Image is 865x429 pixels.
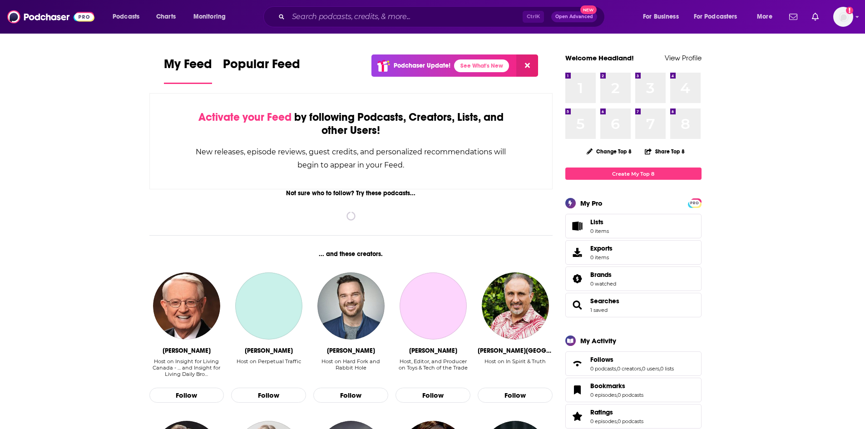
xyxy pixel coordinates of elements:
[317,272,385,340] img: Kevin Roose
[644,143,685,160] button: Share Top 8
[565,404,702,429] span: Ratings
[195,111,507,137] div: by following Podcasts, Creators, Lists, and other Users!
[198,110,292,124] span: Activate your Feed
[590,392,617,398] a: 0 episodes
[751,10,784,24] button: open menu
[568,410,587,423] a: Ratings
[400,272,467,340] a: Richard Butler
[478,347,553,355] div: J.D. Farag
[590,382,625,390] span: Bookmarks
[113,10,139,23] span: Podcasts
[245,347,293,355] div: Molly Pittman
[568,246,587,259] span: Exports
[590,418,617,424] a: 0 episodes
[313,358,388,371] div: Host on Hard Fork and Rabbit Hole
[590,355,613,364] span: Follows
[555,15,593,19] span: Open Advanced
[617,392,618,398] span: ,
[617,418,618,424] span: ,
[641,365,642,372] span: ,
[590,254,613,261] span: 0 items
[694,10,737,23] span: For Podcasters
[237,358,301,378] div: Host on Perpetual Traffic
[149,358,224,377] div: Host on Insight for Living Canada - … and Insight for Living Daily Bro…
[156,10,176,23] span: Charts
[164,56,212,84] a: My Feed
[327,347,375,355] div: Kevin Roose
[590,365,616,372] a: 0 podcasts
[551,11,597,22] button: Open AdvancedNew
[193,10,226,23] span: Monitoring
[590,408,643,416] a: Ratings
[642,365,659,372] a: 0 users
[288,10,523,24] input: Search podcasts, credits, & more...
[590,307,608,313] a: 1 saved
[149,189,553,197] div: Not sure who to follow? Try these podcasts...
[568,299,587,311] a: Searches
[482,272,549,340] img: J.D. Farag
[846,7,853,14] svg: Add a profile image
[833,7,853,27] span: Logged in as headlandconsultancy
[590,281,616,287] a: 0 watched
[590,218,609,226] span: Lists
[659,365,660,372] span: ,
[618,392,643,398] a: 0 podcasts
[660,365,674,372] a: 0 lists
[590,228,609,234] span: 0 items
[568,384,587,396] a: Bookmarks
[7,8,94,25] img: Podchaser - Follow, Share and Rate Podcasts
[568,357,587,370] a: Follows
[590,355,674,364] a: Follows
[590,271,612,279] span: Brands
[618,418,643,424] a: 0 podcasts
[454,59,509,72] a: See What's New
[616,365,617,372] span: ,
[590,408,613,416] span: Ratings
[580,199,603,207] div: My Pro
[590,218,603,226] span: Lists
[590,297,619,305] a: Searches
[565,351,702,376] span: Follows
[590,244,613,252] span: Exports
[394,62,450,69] p: Podchaser Update!
[565,293,702,317] span: Searches
[395,358,470,378] div: Host, Editor, and Producer on Toys & Tech of the Trade
[565,54,634,62] a: Welcome Headland!
[665,54,702,62] a: View Profile
[395,358,470,371] div: Host, Editor, and Producer on Toys & Tech of the Trade
[590,382,643,390] a: Bookmarks
[235,272,302,340] a: Molly Pittman
[187,10,237,24] button: open menu
[688,10,751,24] button: open menu
[478,388,553,403] button: Follow
[164,56,212,77] span: My Feed
[484,358,546,365] div: Host on In Spirit & Truth
[150,10,181,24] a: Charts
[689,200,700,207] span: PRO
[523,11,544,23] span: Ctrl K
[149,250,553,258] div: ... and these creators.
[637,10,690,24] button: open menu
[808,9,822,25] a: Show notifications dropdown
[153,272,220,340] img: Chuck Swindoll
[581,146,638,157] button: Change Top 8
[195,145,507,172] div: New releases, episode reviews, guest credits, and personalized recommendations will begin to appe...
[313,358,388,378] div: Host on Hard Fork and Rabbit Hole
[617,365,641,372] a: 0 creators
[565,378,702,402] span: Bookmarks
[223,56,300,84] a: Popular Feed
[106,10,151,24] button: open menu
[484,358,546,378] div: Host on In Spirit & Truth
[149,358,224,378] div: Host on Insight for Living Canada - … and Insight for Living Daily Bro…
[580,336,616,345] div: My Activity
[223,56,300,77] span: Popular Feed
[590,271,616,279] a: Brands
[643,10,679,23] span: For Business
[313,388,388,403] button: Follow
[580,5,597,14] span: New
